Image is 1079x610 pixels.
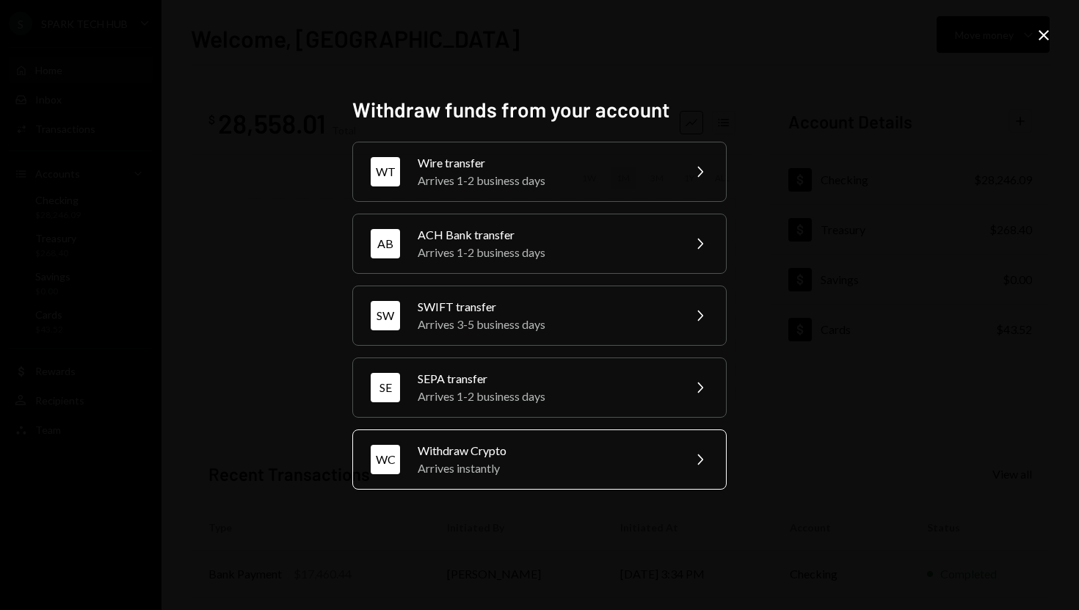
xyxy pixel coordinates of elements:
button: WTWire transferArrives 1-2 business days [352,142,727,202]
div: Arrives 1-2 business days [418,244,673,261]
div: ACH Bank transfer [418,226,673,244]
div: Arrives 1-2 business days [418,172,673,189]
div: Arrives 1-2 business days [418,388,673,405]
div: Arrives 3-5 business days [418,316,673,333]
h2: Withdraw funds from your account [352,95,727,124]
div: WT [371,157,400,186]
div: Withdraw Crypto [418,442,673,460]
button: WCWithdraw CryptoArrives instantly [352,429,727,490]
div: Wire transfer [418,154,673,172]
div: SW [371,301,400,330]
div: AB [371,229,400,258]
button: SESEPA transferArrives 1-2 business days [352,357,727,418]
div: SWIFT transfer [418,298,673,316]
button: SWSWIFT transferArrives 3-5 business days [352,286,727,346]
div: SEPA transfer [418,370,673,388]
div: Arrives instantly [418,460,673,477]
button: ABACH Bank transferArrives 1-2 business days [352,214,727,274]
div: WC [371,445,400,474]
div: SE [371,373,400,402]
